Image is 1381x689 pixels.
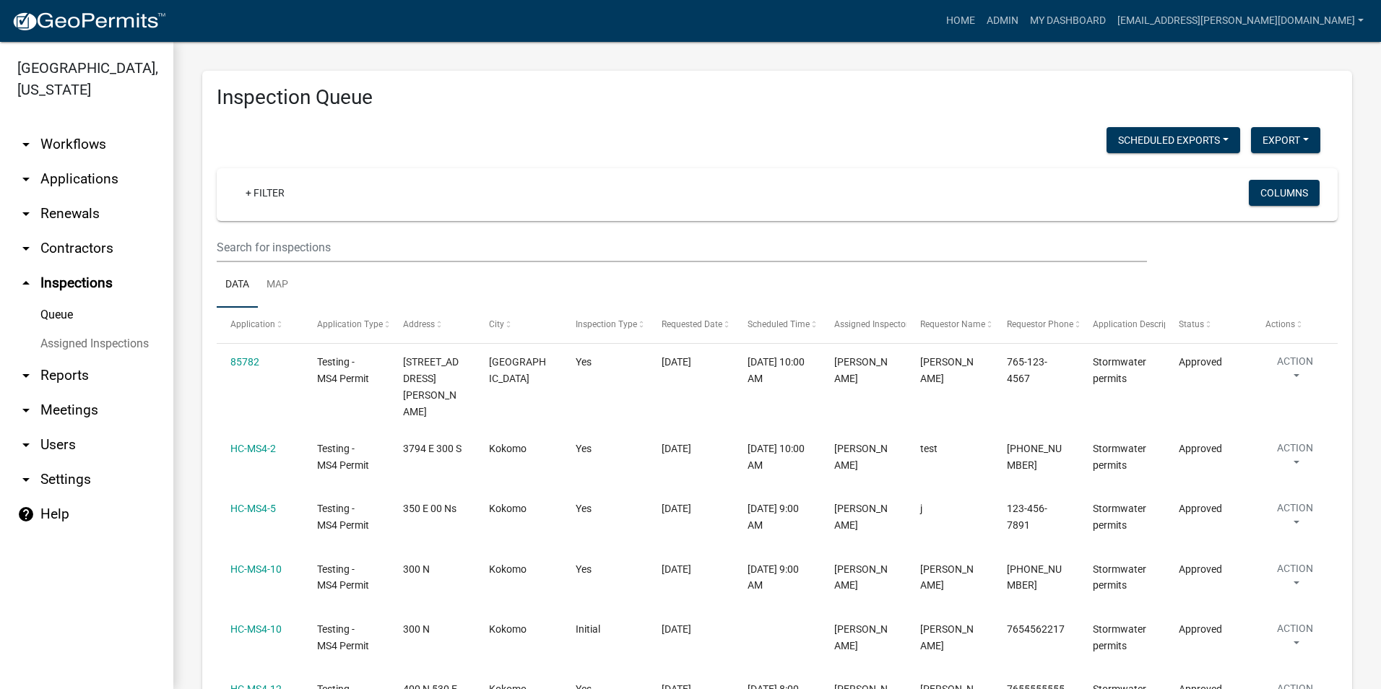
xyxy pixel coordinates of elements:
span: 765-480-3675 [1007,443,1062,471]
datatable-header-cell: Application [217,308,303,342]
datatable-header-cell: City [475,308,561,342]
a: HC-MS4-10 [230,563,282,575]
span: Stormwater permits [1093,356,1146,384]
button: Action [1265,354,1325,390]
span: 03/01/2023 [662,563,691,575]
span: Kokomo [489,563,527,575]
span: Address [403,319,435,329]
span: 300 N [403,623,430,635]
span: Megan Moss [834,503,888,531]
a: HC-MS4-5 [230,503,276,514]
span: Stormwater permits [1093,563,1146,591]
i: help [17,506,35,523]
span: 5546 Woods View Ct [403,356,459,417]
span: Yes [576,503,592,514]
div: [DATE] 9:00 AM [748,561,806,594]
span: 123-456-7891 [1007,503,1047,531]
i: arrow_drop_down [17,136,35,153]
span: Approved [1179,503,1222,514]
span: City [489,319,504,329]
i: arrow_drop_up [17,274,35,292]
span: 01/13/2023 [662,443,691,454]
span: Approved [1179,623,1222,635]
a: + Filter [234,180,296,206]
span: Testing - MS4 Permit [317,443,369,471]
span: Testing - MS4 Permit [317,623,369,651]
i: arrow_drop_down [17,402,35,419]
span: 350 E 00 Ns [403,503,456,514]
span: Kokomo [489,623,527,635]
i: arrow_drop_down [17,240,35,257]
button: Scheduled Exports [1107,127,1240,153]
span: Application Description [1093,319,1184,329]
span: 300 N [403,563,430,575]
span: Megan Moss [834,623,888,651]
span: Megan Moss [834,443,888,471]
span: Approved [1179,356,1222,368]
span: Kokomo [489,503,527,514]
span: Assigned Inspector [834,319,909,329]
datatable-header-cell: Status [1165,308,1251,342]
datatable-header-cell: Address [389,308,475,342]
span: Russiaville [489,356,546,384]
span: Yes [576,563,592,575]
div: [DATE] 10:00 AM [748,441,806,474]
span: 7654562217 [1007,623,1065,635]
a: Admin [981,7,1024,35]
span: Stormwater permits [1093,443,1146,471]
a: Data [217,262,258,308]
span: 02/15/2023 [662,503,691,514]
span: Application Type [317,319,383,329]
span: Application [230,319,275,329]
a: My Dashboard [1024,7,1112,35]
datatable-header-cell: Requestor Phone [992,308,1078,342]
a: HC-MS4-2 [230,443,276,454]
button: Action [1265,441,1325,477]
span: Testing - MS4 Permit [317,503,369,531]
datatable-header-cell: Actions [1252,308,1338,342]
button: Export [1251,127,1320,153]
datatable-header-cell: Assigned Inspector [821,308,906,342]
span: 765-123-4567 [1007,356,1047,384]
span: Megan Moss [920,623,974,651]
span: Stormwater permits [1093,503,1146,531]
i: arrow_drop_down [17,205,35,222]
span: Megan Moss [834,563,888,591]
span: Inspection Type [576,319,637,329]
i: arrow_drop_down [17,170,35,188]
h3: Inspection Queue [217,85,1338,110]
span: Stormwater permits [1093,623,1146,651]
span: Megan Moss [920,563,974,591]
span: Requestor Name [920,319,985,329]
span: 02/14/2023 [662,623,691,635]
a: HC-MS4-10 [230,623,282,635]
button: Action [1265,621,1325,657]
span: Initial [576,623,600,635]
span: Testing - MS4 Permit [317,563,369,591]
div: [DATE] 10:00 AM [748,354,806,387]
button: Columns [1249,180,1320,206]
span: Actions [1265,319,1295,329]
input: Search for inspections [217,233,1147,262]
i: arrow_drop_down [17,367,35,384]
a: Home [940,7,981,35]
datatable-header-cell: Requested Date [648,308,734,342]
span: 765-480-3675 [1007,563,1062,591]
span: Testing - MS4 Permit [317,356,369,384]
a: [EMAIL_ADDRESS][PERSON_NAME][DOMAIN_NAME] [1112,7,1369,35]
button: Action [1265,500,1325,537]
span: 01/12/2023 [662,356,691,368]
i: arrow_drop_down [17,471,35,488]
span: Megan Moss [834,356,888,384]
i: arrow_drop_down [17,436,35,454]
datatable-header-cell: Application Description [1079,308,1165,342]
button: Action [1265,561,1325,597]
span: j [920,503,922,514]
datatable-header-cell: Application Type [303,308,389,342]
datatable-header-cell: Scheduled Time [734,308,820,342]
span: Scheduled Time [748,319,810,329]
span: Yes [576,443,592,454]
a: Map [258,262,297,308]
span: Approved [1179,443,1222,454]
span: Kokomo [489,443,527,454]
